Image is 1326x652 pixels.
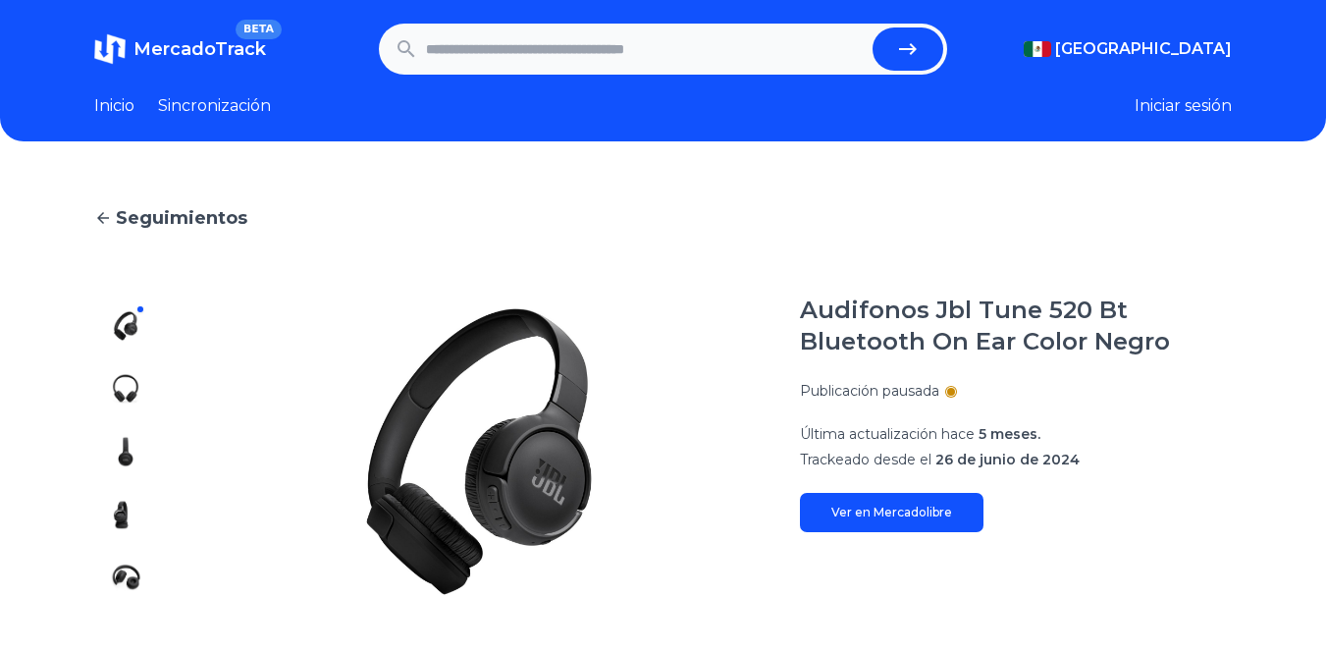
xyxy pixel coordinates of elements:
font: Última actualización hace [800,425,975,443]
a: Sincronización [158,94,271,118]
a: MercadoTrackBETA [94,33,266,65]
font: Sincronización [158,96,271,115]
font: 26 de junio de 2024 [935,451,1080,468]
font: Audifonos Jbl Tune 520 Bt Bluetooth On Ear Color Negro [800,296,1170,355]
font: MercadoTrack [133,38,266,60]
font: Ver en Mercadolibre [831,505,952,519]
img: Audifonos Jbl Tune 520 Bt Bluetooth On Ear Color Negro [196,295,761,609]
font: Trackeado desde el [800,451,931,468]
font: 5 meses. [979,425,1040,443]
font: [GEOGRAPHIC_DATA] [1055,39,1232,58]
font: BETA [243,23,274,35]
img: Audifonos Jbl Tune 520 Bt Bluetooth On Ear Color Negro [110,499,141,530]
img: Audifonos Jbl Tune 520 Bt Bluetooth On Ear Color Negro [110,562,141,593]
font: Inicio [94,96,134,115]
a: Seguimientos [94,204,1232,232]
font: Publicación pausada [800,382,939,400]
button: Iniciar sesión [1135,94,1232,118]
a: Ver en Mercadolibre [800,493,983,532]
img: MercadoTrack [94,33,126,65]
font: Seguimientos [116,207,247,229]
img: Audifonos Jbl Tune 520 Bt Bluetooth On Ear Color Negro [110,310,141,342]
img: Audifonos Jbl Tune 520 Bt Bluetooth On Ear Color Negro [110,436,141,467]
a: Inicio [94,94,134,118]
button: [GEOGRAPHIC_DATA] [1024,37,1232,61]
img: México [1024,41,1051,57]
font: Iniciar sesión [1135,96,1232,115]
img: Audifonos Jbl Tune 520 Bt Bluetooth On Ear Color Negro [110,373,141,405]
